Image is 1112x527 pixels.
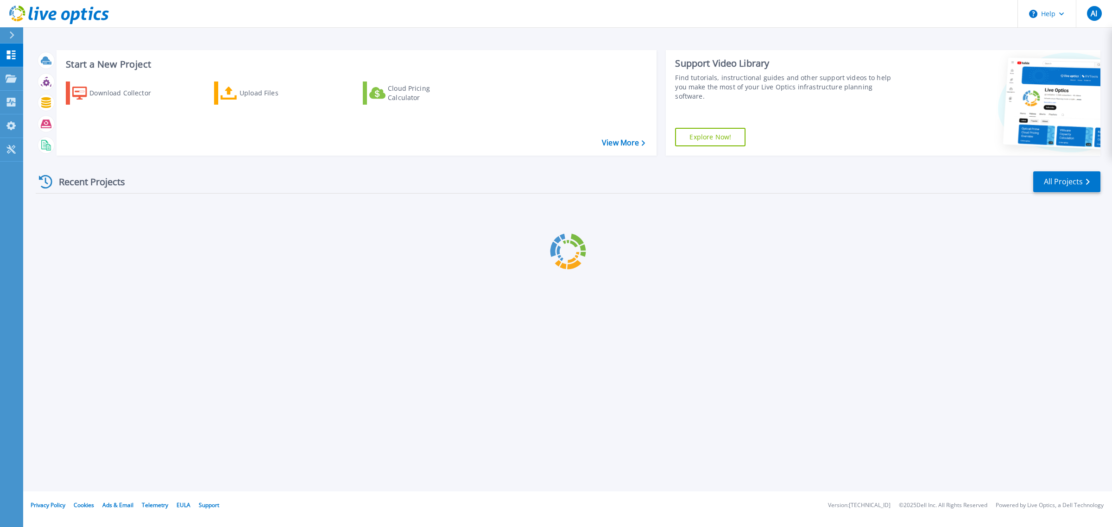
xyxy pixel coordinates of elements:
a: Cloud Pricing Calculator [363,82,466,105]
a: EULA [177,501,190,509]
a: Telemetry [142,501,168,509]
a: Download Collector [66,82,169,105]
a: Upload Files [214,82,317,105]
li: Powered by Live Optics, a Dell Technology [996,502,1104,508]
a: Privacy Policy [31,501,65,509]
div: Support Video Library [675,57,899,69]
div: Download Collector [89,84,164,102]
li: Version: [TECHNICAL_ID] [828,502,891,508]
h3: Start a New Project [66,59,645,69]
a: Support [199,501,219,509]
div: Upload Files [240,84,314,102]
a: View More [602,138,645,147]
a: All Projects [1033,171,1100,192]
a: Cookies [74,501,94,509]
div: Recent Projects [36,170,138,193]
div: Cloud Pricing Calculator [388,84,462,102]
a: Ads & Email [102,501,133,509]
span: AI [1091,10,1097,17]
div: Find tutorials, instructional guides and other support videos to help you make the most of your L... [675,73,899,101]
a: Explore Now! [675,128,746,146]
li: © 2025 Dell Inc. All Rights Reserved [899,502,987,508]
